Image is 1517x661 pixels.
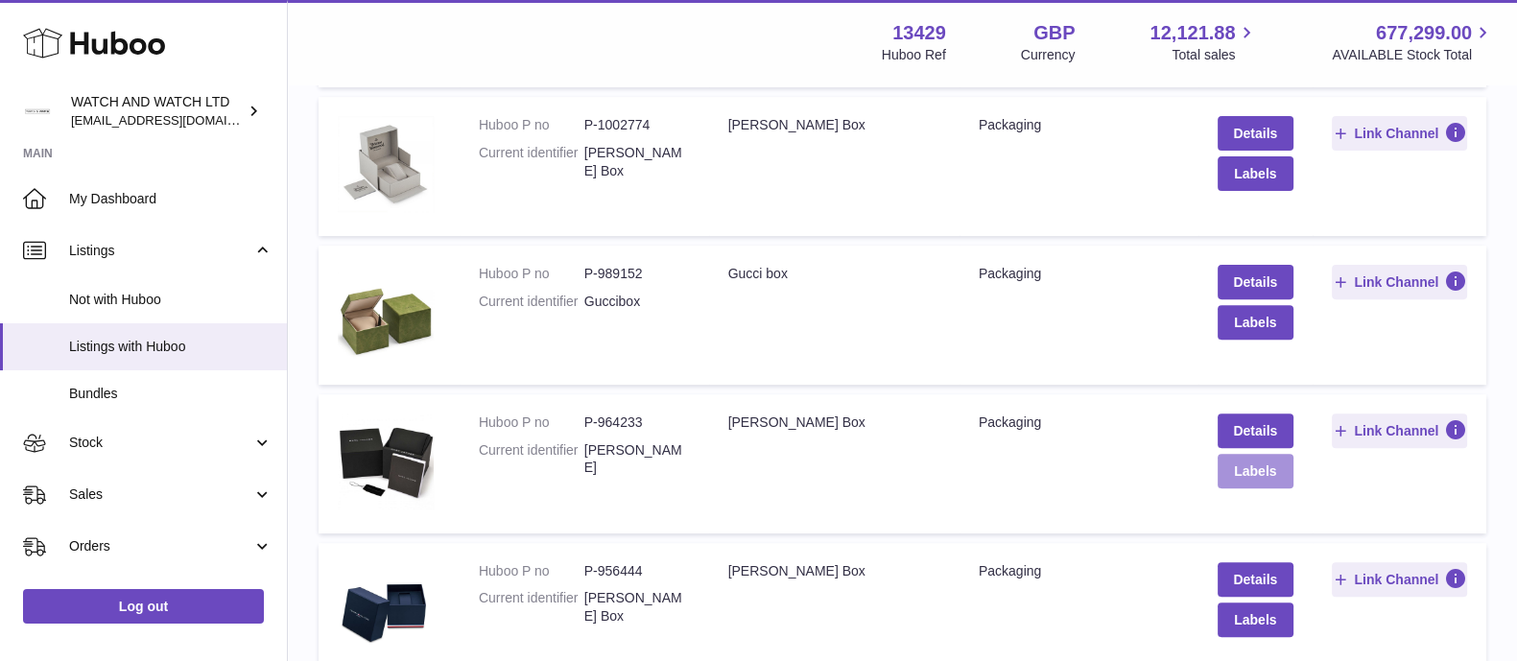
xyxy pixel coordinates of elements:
strong: GBP [1033,20,1075,46]
img: Tommy Hillfiger Box [338,562,434,658]
span: 12,121.88 [1150,20,1235,46]
div: Currency [1021,46,1076,64]
a: 12,121.88 Total sales [1150,20,1257,64]
a: Details [1218,413,1293,448]
span: Not with Huboo [69,291,273,309]
button: Labels [1218,305,1293,340]
dt: Current identifier [479,144,584,180]
div: WATCH AND WATCH LTD [71,93,244,130]
span: My Dashboard [69,190,273,208]
span: AVAILABLE Stock Total [1332,46,1494,64]
img: Gucci box [338,265,434,361]
dd: Guccibox [584,293,690,311]
button: Link Channel [1332,413,1467,448]
dt: Current identifier [479,293,584,311]
span: 677,299.00 [1376,20,1472,46]
span: Listings with Huboo [69,338,273,356]
a: Details [1218,562,1293,597]
div: [PERSON_NAME] Box [728,562,940,580]
div: Gucci box [728,265,940,283]
span: Link Channel [1354,571,1438,588]
dt: Huboo P no [479,562,584,580]
dd: [PERSON_NAME] Box [584,589,690,626]
div: packaging [979,413,1179,432]
dt: Huboo P no [479,413,584,432]
button: Link Channel [1332,562,1467,597]
span: Bundles [69,385,273,403]
div: Huboo Ref [882,46,946,64]
div: [PERSON_NAME] Box [728,116,940,134]
a: Log out [23,589,264,624]
dt: Huboo P no [479,116,584,134]
dd: P-989152 [584,265,690,283]
dd: P-964233 [584,413,690,432]
strong: 13429 [892,20,946,46]
dd: [PERSON_NAME] Box [584,144,690,180]
span: [EMAIL_ADDRESS][DOMAIN_NAME] [71,112,282,128]
div: packaging [979,265,1179,283]
span: Stock [69,434,252,452]
span: Total sales [1172,46,1257,64]
span: Link Channel [1354,422,1438,439]
span: Listings [69,242,252,260]
button: Labels [1218,454,1293,488]
dt: Huboo P no [479,265,584,283]
button: Labels [1218,156,1293,191]
span: Link Channel [1354,273,1438,291]
img: internalAdmin-13429@internal.huboo.com [23,97,52,126]
dt: Current identifier [479,441,584,478]
div: [PERSON_NAME] Box [728,413,940,432]
span: Orders [69,537,252,555]
span: Link Channel [1354,125,1438,142]
img: Vivienne Westwood Box [338,116,434,212]
a: Details [1218,116,1293,151]
button: Link Channel [1332,265,1467,299]
div: packaging [979,562,1179,580]
dd: P-956444 [584,562,690,580]
img: MARC JACOBS Box [338,413,434,509]
div: packaging [979,116,1179,134]
button: Labels [1218,602,1293,637]
dd: [PERSON_NAME] [584,441,690,478]
a: 677,299.00 AVAILABLE Stock Total [1332,20,1494,64]
a: Details [1218,265,1293,299]
button: Link Channel [1332,116,1467,151]
span: Sales [69,485,252,504]
dd: P-1002774 [584,116,690,134]
dt: Current identifier [479,589,584,626]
